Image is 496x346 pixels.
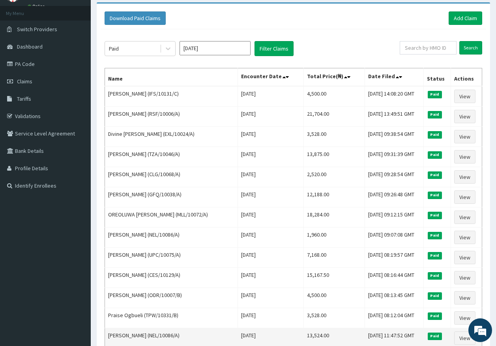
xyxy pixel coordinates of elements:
[17,43,43,50] span: Dashboard
[304,147,365,167] td: 13,875.00
[105,147,238,167] td: [PERSON_NAME] (TZA/10046/A)
[428,151,442,158] span: Paid
[423,68,451,86] th: Status
[459,41,482,55] input: Search
[41,44,133,55] div: Chat with us now
[365,167,423,187] td: [DATE] 09:28:54 GMT
[129,4,148,23] div: Minimize live chat window
[428,91,442,98] span: Paid
[105,228,238,248] td: [PERSON_NAME] (NEL/10086/A)
[454,311,475,325] a: View
[105,167,238,187] td: [PERSON_NAME] (CLG/10068/A)
[365,248,423,268] td: [DATE] 08:19:57 GMT
[255,41,294,56] button: Filter Claims
[365,288,423,308] td: [DATE] 08:13:45 GMT
[46,100,109,179] span: We're online!
[428,192,442,199] span: Paid
[105,187,238,207] td: [PERSON_NAME] (GFQ/10038/A)
[105,107,238,127] td: [PERSON_NAME] (RSF/10006/A)
[428,272,442,279] span: Paid
[238,268,304,288] td: [DATE]
[428,111,442,118] span: Paid
[105,207,238,228] td: OREOLUWA [PERSON_NAME] (MLL/10072/A)
[365,268,423,288] td: [DATE] 08:16:44 GMT
[238,86,304,107] td: [DATE]
[428,252,442,259] span: Paid
[304,207,365,228] td: 18,284.00
[238,107,304,127] td: [DATE]
[304,268,365,288] td: 15,167.50
[454,251,475,264] a: View
[105,11,166,25] button: Download Paid Claims
[454,231,475,244] a: View
[428,232,442,239] span: Paid
[304,187,365,207] td: 12,188.00
[400,41,457,55] input: Search by HMO ID
[304,228,365,248] td: 1,960.00
[365,86,423,107] td: [DATE] 14:08:20 GMT
[454,150,475,164] a: View
[454,170,475,184] a: View
[304,167,365,187] td: 2,520.00
[454,331,475,345] a: View
[4,216,150,243] textarea: Type your message and hit 'Enter'
[365,228,423,248] td: [DATE] 09:07:08 GMT
[428,131,442,138] span: Paid
[238,207,304,228] td: [DATE]
[365,308,423,328] td: [DATE] 08:12:04 GMT
[105,248,238,268] td: [PERSON_NAME] (UPC/10075/A)
[304,288,365,308] td: 4,500.00
[454,90,475,103] a: View
[238,167,304,187] td: [DATE]
[449,11,482,25] a: Add Claim
[428,212,442,219] span: Paid
[238,228,304,248] td: [DATE]
[105,86,238,107] td: [PERSON_NAME] (IFS/10131/C)
[238,127,304,147] td: [DATE]
[428,312,442,320] span: Paid
[105,308,238,328] td: Praise Ogbueli (TPW/10331/B)
[454,291,475,305] a: View
[365,68,423,86] th: Date Filed
[238,68,304,86] th: Encounter Date
[105,127,238,147] td: Divine [PERSON_NAME] (EXL/10024/A)
[304,107,365,127] td: 21,704.00
[428,333,442,340] span: Paid
[454,110,475,123] a: View
[105,268,238,288] td: [PERSON_NAME] (CES/10129/A)
[428,171,442,179] span: Paid
[238,187,304,207] td: [DATE]
[304,68,365,86] th: Total Price(₦)
[109,45,119,53] div: Paid
[365,107,423,127] td: [DATE] 13:49:51 GMT
[304,86,365,107] td: 4,500.00
[17,26,57,33] span: Switch Providers
[304,127,365,147] td: 3,528.00
[304,248,365,268] td: 7,168.00
[238,288,304,308] td: [DATE]
[17,78,32,85] span: Claims
[105,68,238,86] th: Name
[238,308,304,328] td: [DATE]
[238,248,304,268] td: [DATE]
[17,95,31,102] span: Tariffs
[365,147,423,167] td: [DATE] 09:31:39 GMT
[454,190,475,204] a: View
[451,68,482,86] th: Actions
[428,292,442,299] span: Paid
[15,39,32,59] img: d_794563401_company_1708531726252_794563401
[180,41,251,55] input: Select Month and Year
[365,207,423,228] td: [DATE] 09:12:15 GMT
[454,130,475,143] a: View
[105,288,238,308] td: [PERSON_NAME] (ODR/10007/B)
[454,271,475,284] a: View
[365,127,423,147] td: [DATE] 09:38:54 GMT
[238,147,304,167] td: [DATE]
[304,308,365,328] td: 3,528.00
[365,187,423,207] td: [DATE] 09:26:48 GMT
[454,211,475,224] a: View
[28,4,47,9] a: Online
